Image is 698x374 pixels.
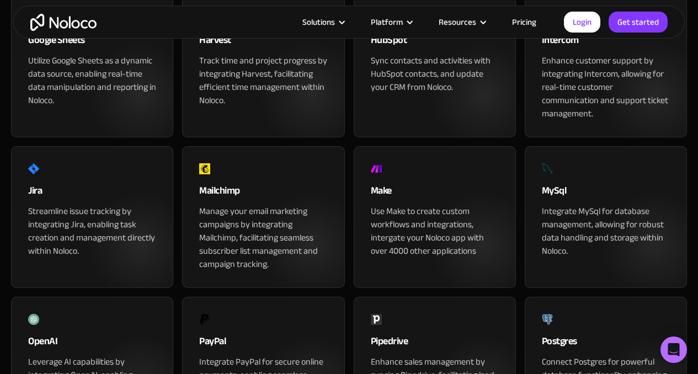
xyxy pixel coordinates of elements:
a: home [30,14,97,31]
div: Sync contacts and activities with HubSpot contacts, and update your CRM from Noloco. [371,54,499,94]
a: JiraStreamline issue tracking by integrating Jira, enabling task creation and management directly... [11,146,173,288]
div: Integrate MySql for database management, allowing for robust data handling and storage within Nol... [542,205,670,258]
a: MakeUse Make to create custom workflows and integrations, intergate your Noloco app with over 400... [354,146,516,288]
div: Platform [357,15,425,29]
a: Login [564,12,600,33]
div: Pipedrive [371,333,499,355]
div: PayPal [199,333,327,355]
div: Utilize Google Sheets as a dynamic data source, enabling real-time data manipulation and reportin... [28,54,156,107]
div: Solutions [302,15,335,29]
div: OpenAI [28,333,156,355]
div: Postgres [542,333,670,355]
a: MySqlIntegrate MySql for database management, allowing for robust data handling and storage withi... [525,146,687,288]
div: Platform [371,15,403,29]
div: Use Make to create custom workflows and integrations, intergate your Noloco app with over 4000 ot... [371,205,499,258]
div: Solutions [289,15,357,29]
div: MySql [542,183,670,205]
div: Mailchimp [199,183,327,205]
a: Get started [609,12,668,33]
div: Make [371,183,499,205]
div: Jira [28,183,156,205]
div: Resources [439,15,476,29]
div: Open Intercom Messenger [660,336,687,363]
div: Resources [425,15,498,29]
a: Pricing [498,15,550,29]
div: Track time and project progress by integrating Harvest, facilitating efficient time management wi... [199,54,327,107]
div: Streamline issue tracking by integrating Jira, enabling task creation and management directly wit... [28,205,156,258]
a: MailchimpManage your email marketing campaigns by integrating Mailchimp, facilitating seamless su... [182,146,344,288]
div: Manage your email marketing campaigns by integrating Mailchimp, facilitating seamless subscriber ... [199,205,327,271]
div: Enhance customer support by integrating Intercom, allowing for real-time customer communication a... [542,54,670,120]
